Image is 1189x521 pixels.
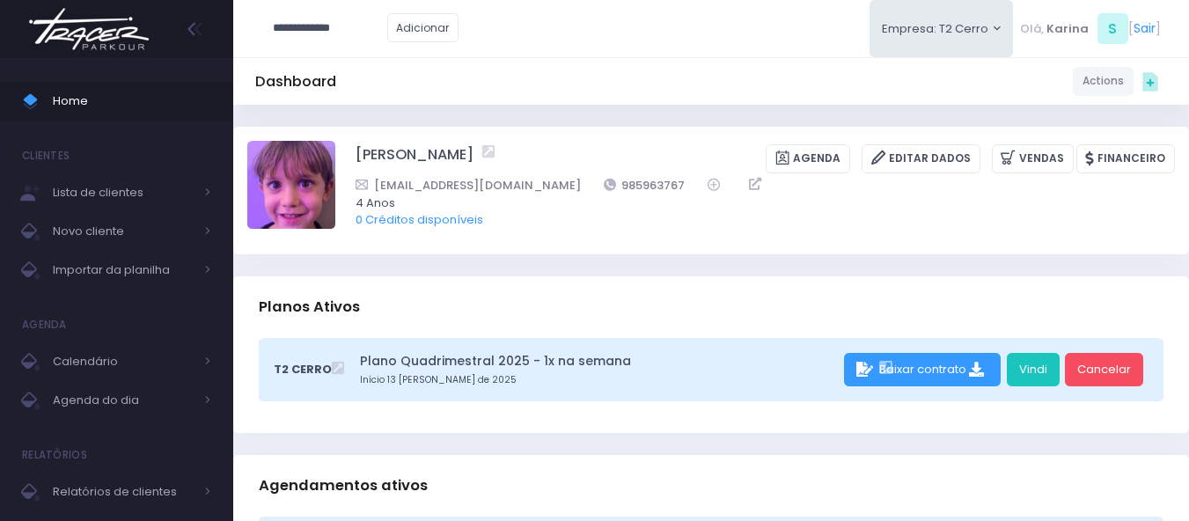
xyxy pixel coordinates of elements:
a: Vindi [1007,353,1060,386]
a: [PERSON_NAME] [356,144,473,173]
span: Importar da planilha [53,259,194,282]
span: Novo cliente [53,220,194,243]
h4: Clientes [22,138,70,173]
h4: Agenda [22,307,67,342]
span: Relatórios de clientes [53,481,194,503]
a: Cancelar [1065,353,1143,386]
h4: Relatórios [22,437,87,473]
div: [ ] [1013,9,1167,48]
span: S [1097,13,1128,44]
span: Agenda do dia [53,389,194,412]
a: Adicionar [387,13,459,42]
a: 985963767 [604,176,686,194]
h3: Planos Ativos [259,282,360,332]
span: T2 Cerro [274,361,332,378]
span: Lista de clientes [53,181,194,204]
a: Editar Dados [862,144,980,173]
a: Actions [1073,67,1134,96]
span: Olá, [1020,20,1044,38]
a: Vendas [992,144,1074,173]
a: Plano Quadrimestral 2025 - 1x na semana [360,352,838,371]
a: 0 Créditos disponíveis [356,211,483,228]
small: Início 13 [PERSON_NAME] de 2025 [360,373,838,387]
span: 4 Anos [356,194,1152,212]
a: [EMAIL_ADDRESS][DOMAIN_NAME] [356,176,581,194]
span: Karina [1046,20,1089,38]
a: Sair [1134,19,1156,38]
div: Baixar contrato [844,353,1001,386]
a: Financeiro [1076,144,1175,173]
h3: Agendamentos ativos [259,460,428,510]
span: Calendário [53,350,194,373]
h5: Dashboard [255,73,336,91]
span: Home [53,90,211,113]
img: Felipe Cardoso [247,141,335,229]
a: Agenda [766,144,850,173]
